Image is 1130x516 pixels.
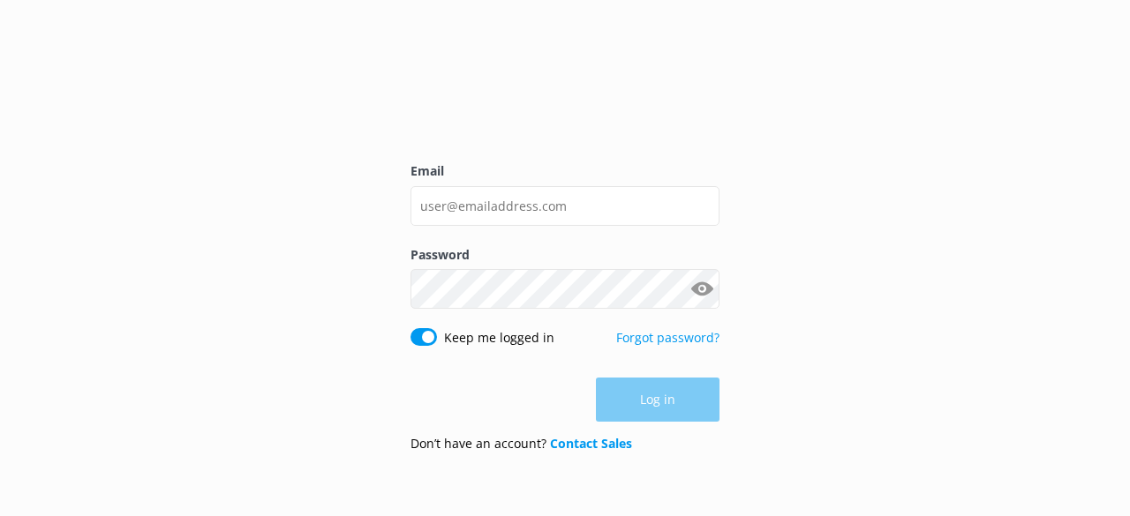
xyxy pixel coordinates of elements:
[616,329,719,346] a: Forgot password?
[684,272,719,307] button: Show password
[411,186,719,226] input: user@emailaddress.com
[550,435,632,452] a: Contact Sales
[411,245,719,265] label: Password
[411,161,719,181] label: Email
[411,434,632,453] p: Don’t have an account?
[444,328,554,348] label: Keep me logged in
